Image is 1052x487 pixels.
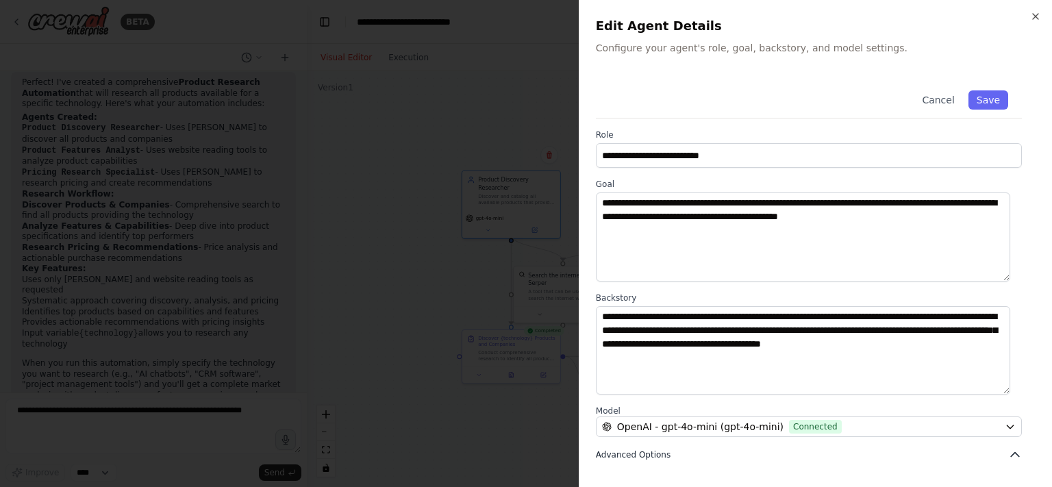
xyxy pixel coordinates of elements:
[914,90,962,110] button: Cancel
[596,129,1022,140] label: Role
[617,420,784,434] span: OpenAI - gpt-4o-mini (gpt-4o-mini)
[596,16,1036,36] h2: Edit Agent Details
[596,179,1022,190] label: Goal
[968,90,1008,110] button: Save
[596,416,1022,437] button: OpenAI - gpt-4o-mini (gpt-4o-mini)Connected
[596,448,1022,462] button: Advanced Options
[596,405,1022,416] label: Model
[789,420,842,434] span: Connected
[596,41,1036,55] p: Configure your agent's role, goal, backstory, and model settings.
[596,292,1022,303] label: Backstory
[596,449,671,460] span: Advanced Options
